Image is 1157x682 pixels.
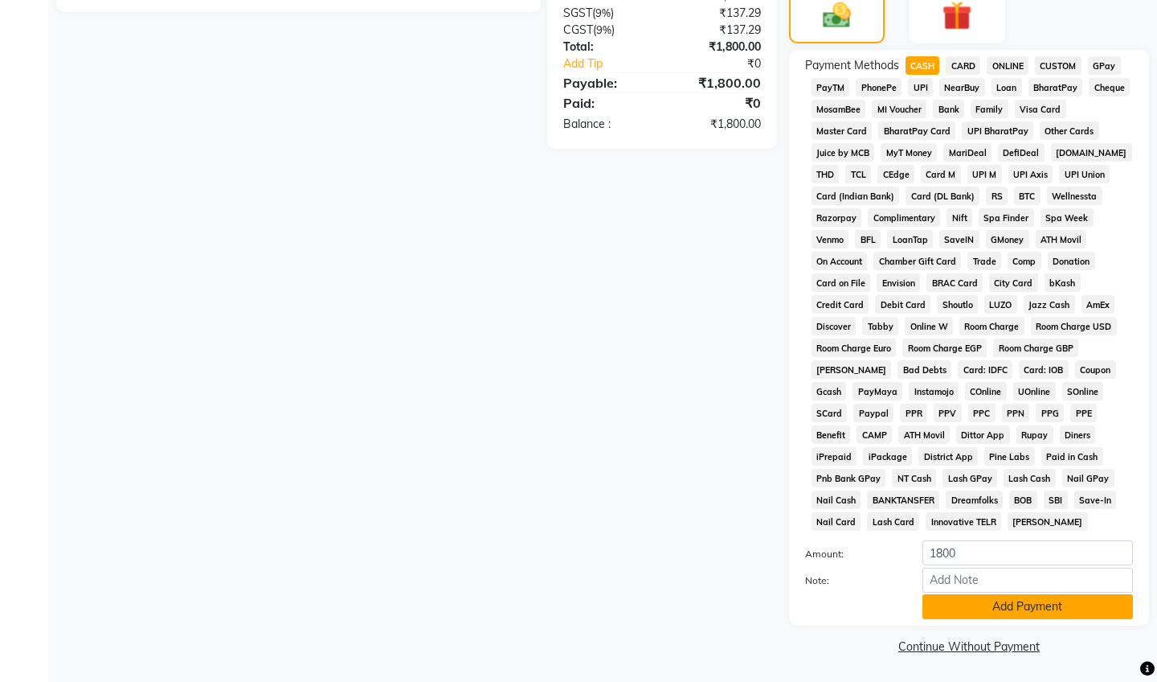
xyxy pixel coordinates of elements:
[1004,469,1056,487] span: Lash Cash
[862,317,898,335] span: Tabby
[946,491,1003,509] span: Dreamfolks
[596,23,611,36] span: 9%
[857,425,892,444] span: CAMP
[805,57,899,74] span: Payment Methods
[812,100,866,118] span: MosamBee
[1048,252,1095,270] span: Donation
[922,568,1133,593] input: Add Note
[812,491,861,509] span: Nail Cash
[812,295,869,314] span: Credit Card
[1024,295,1075,314] span: Jazz Cash
[1036,230,1087,249] span: ATH Movil
[812,273,871,292] span: Card on File
[946,208,972,227] span: Nift
[956,425,1010,444] span: Dittor App
[551,55,681,72] a: Add Tip
[595,6,611,19] span: 9%
[902,339,987,357] span: Room Charge EGP
[1015,100,1066,118] span: Visa Card
[845,165,871,183] span: TCL
[926,512,1001,531] span: Innovative TELR
[1040,121,1099,140] span: Other Cards
[812,339,897,357] span: Room Charge Euro
[662,116,773,133] div: ₹1,800.00
[812,78,850,97] span: PayTM
[812,512,861,531] span: Nail Card
[921,165,961,183] span: Card M
[662,93,773,113] div: ₹0
[551,93,662,113] div: Paid:
[906,56,940,75] span: CASH
[909,382,959,401] span: Instamojo
[1008,165,1053,183] span: UPI Axis
[812,425,851,444] span: Benefit
[926,273,983,292] span: BRAC Card
[856,78,901,97] span: PhonePe
[878,121,955,140] span: BharatPay Card
[967,252,1001,270] span: Trade
[943,143,991,162] span: MariDeal
[855,230,881,249] span: BFL
[812,404,848,422] span: SCard
[1008,252,1041,270] span: Comp
[989,273,1038,292] span: City Card
[681,55,773,72] div: ₹0
[563,6,592,20] span: SGST
[792,639,1146,655] a: Continue Without Payment
[877,165,914,183] span: CEdge
[897,360,951,379] span: Bad Debts
[662,39,773,55] div: ₹1,800.00
[906,187,979,205] span: Card (DL Bank)
[793,547,910,561] label: Amount:
[1044,491,1068,509] span: SBI
[812,121,873,140] span: Master Card
[986,230,1029,249] span: GMoney
[905,317,953,335] span: Online W
[908,78,933,97] span: UPI
[1060,425,1096,444] span: Diners
[900,404,927,422] span: PPR
[892,469,936,487] span: NT Cash
[971,100,1008,118] span: Family
[551,5,662,22] div: ( )
[662,5,773,22] div: ₹137.29
[873,252,961,270] span: Chamber Gift Card
[1070,404,1097,422] span: PPE
[968,404,996,422] span: PPC
[962,121,1033,140] span: UPI BharatPay
[967,165,1002,183] span: UPI M
[1059,165,1110,183] span: UPI Union
[1035,56,1081,75] span: CUSTOM
[872,100,926,118] span: MI Voucher
[986,187,1008,205] span: RS
[551,39,662,55] div: Total:
[1036,404,1064,422] span: PPG
[1081,295,1115,314] span: AmEx
[812,469,886,487] span: Pnb Bank GPay
[812,447,857,466] span: iPrepaid
[984,295,1017,314] span: LUZO
[939,78,985,97] span: NearBuy
[959,317,1024,335] span: Room Charge
[1019,360,1069,379] span: Card: IOB
[933,100,964,118] span: Bank
[1041,447,1103,466] span: Paid in Cash
[868,208,940,227] span: Complimentary
[867,512,919,531] span: Lash Card
[551,73,662,92] div: Payable:
[958,360,1012,379] span: Card: IDFC
[867,491,939,509] span: BANKTANSFER
[812,317,857,335] span: Discover
[563,23,593,37] span: CGST
[853,404,893,422] span: Paypal
[979,208,1034,227] span: Spa Finder
[898,425,950,444] span: ATH Movil
[812,360,892,379] span: [PERSON_NAME]
[881,143,937,162] span: MyT Money
[875,295,930,314] span: Debit Card
[812,187,900,205] span: Card (Indian Bank)
[887,230,933,249] span: LoanTap
[877,273,920,292] span: Envision
[1074,491,1117,509] span: Save-In
[1051,143,1132,162] span: [DOMAIN_NAME]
